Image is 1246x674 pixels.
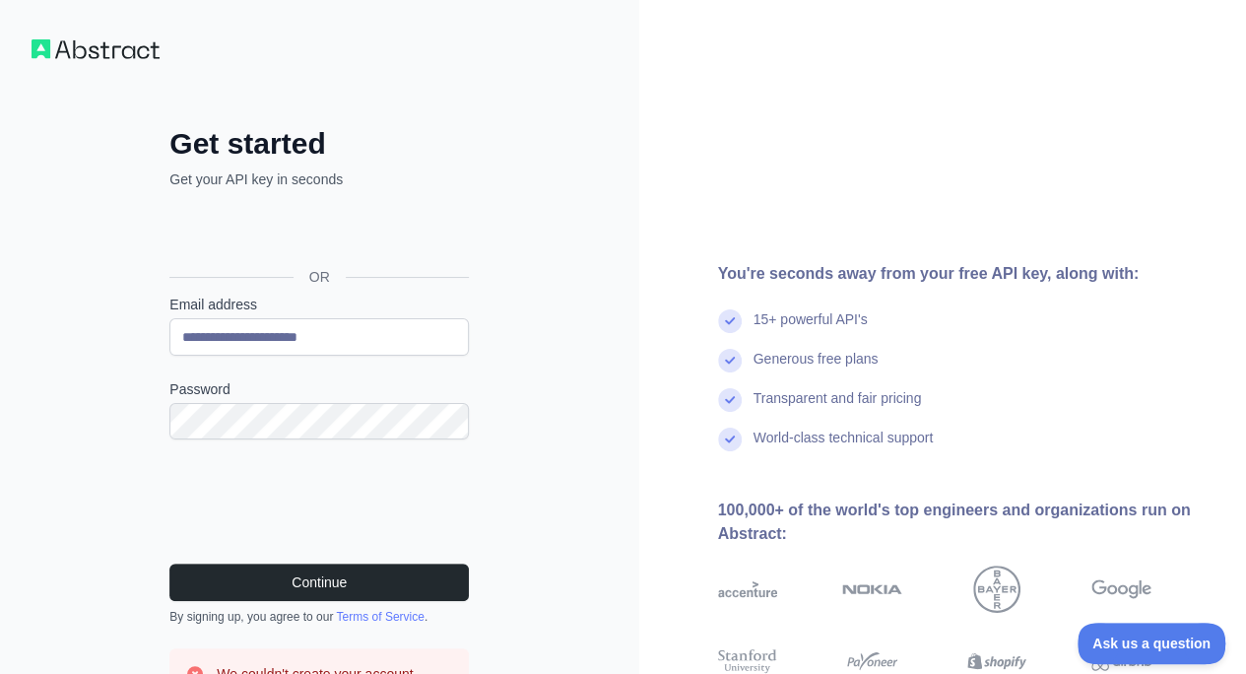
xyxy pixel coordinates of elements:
img: check mark [718,428,742,451]
div: 100,000+ of the world's top engineers and organizations run on Abstract: [718,499,1215,546]
img: bayer [973,566,1020,613]
div: By signing up, you agree to our . [169,609,469,625]
a: Terms of Service [336,610,424,624]
img: check mark [718,309,742,333]
img: accenture [718,566,778,613]
div: Transparent and fair pricing [754,388,922,428]
div: You're seconds away from your free API key, along with: [718,262,1215,286]
button: Continue [169,564,469,601]
img: google [1091,566,1151,613]
div: World-class technical support [754,428,934,467]
img: check mark [718,388,742,412]
img: Workflow [32,39,160,59]
p: Get your API key in seconds [169,169,469,189]
iframe: Кнопка "Войти с аккаунтом Google" [160,211,475,254]
img: check mark [718,349,742,372]
iframe: Toggle Customer Support [1078,623,1226,664]
div: 15+ powerful API's [754,309,868,349]
label: Password [169,379,469,399]
label: Email address [169,295,469,314]
h2: Get started [169,126,469,162]
iframe: reCAPTCHA [169,463,469,540]
div: Generous free plans [754,349,879,388]
img: nokia [842,566,902,613]
span: OR [294,267,346,287]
